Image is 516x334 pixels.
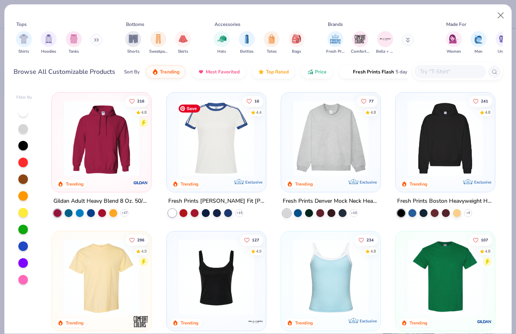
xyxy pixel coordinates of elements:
[369,99,374,103] span: 77
[44,34,53,43] img: Hoodies Image
[198,69,204,75] img: most_fav.gif
[19,34,28,43] img: Shirts Image
[404,239,487,315] img: db319196-8705-402d-8b46-62aaa07ed94f
[474,34,483,43] img: Men Image
[141,249,147,255] div: 4.9
[16,95,32,101] div: Filter By
[175,101,258,176] img: e5540c4d-e74a-4e58-9a52-192fe86bec9f
[360,318,377,324] span: Exclusive
[289,239,372,315] img: a25d9891-da96-49f3-a35e-76288174bf3a
[267,34,276,43] img: Totes Image
[69,49,79,55] span: Tanks
[152,69,158,75] img: trending.gif
[217,49,226,55] span: Hats
[125,235,148,246] button: Like
[351,31,369,55] div: filter for Comfort Colors
[240,49,254,55] span: Bottles
[475,49,483,55] span: Men
[357,95,378,107] button: Like
[485,249,490,255] div: 4.8
[469,95,492,107] button: Like
[485,109,490,115] div: 4.8
[370,109,376,115] div: 4.8
[404,101,487,176] img: 91acfc32-fd48-4d6b-bdad-a4c1a30ac3fc
[289,31,305,55] div: filter for Bags
[14,67,115,77] div: Browse All Customizable Products
[125,31,141,55] div: filter for Shorts
[396,67,425,77] span: 5 day delivery
[496,31,512,55] button: filter button
[252,238,259,242] span: 127
[449,34,458,43] img: Women Image
[160,69,179,75] span: Trending
[239,31,255,55] div: filter for Bottles
[258,101,341,176] img: 77058d13-6681-46a4-a602-40ee85a356b7
[326,31,345,55] div: filter for Fresh Prints
[168,196,264,206] div: Fresh Prints [PERSON_NAME] Fit [PERSON_NAME] Shirt with Stripes
[419,67,481,76] input: Try "T-Shirt"
[149,31,167,55] button: filter button
[41,31,57,55] button: filter button
[351,31,369,55] button: filter button
[376,49,394,55] span: Bella + Canvas
[446,31,462,55] button: filter button
[175,239,258,315] img: 8af284bf-0d00-45ea-9003-ce4b9a3194ad
[126,21,144,28] div: Bottoms
[466,211,470,215] span: + 9
[499,34,508,43] img: Unisex Image
[315,69,327,75] span: Price
[267,49,277,55] span: Totes
[256,249,261,255] div: 4.9
[53,196,150,206] div: Gildan Adult Heavy Blend 8 Oz. 50/50 Hooded Sweatshirt
[289,101,372,176] img: f5d85501-0dbb-4ee4-b115-c08fa3845d83
[41,49,56,55] span: Hoodies
[366,238,374,242] span: 234
[124,68,140,75] div: Sort By
[60,239,143,315] img: 029b8af0-80e6-406f-9fdc-fdf898547912
[481,238,488,242] span: 107
[254,99,259,103] span: 16
[481,99,488,103] span: 241
[122,211,128,215] span: + 37
[242,95,263,107] button: Like
[133,314,149,330] img: Comfort Colors logo
[328,21,343,28] div: Brands
[256,109,261,115] div: 4.4
[345,69,351,75] img: flash.gif
[379,33,391,45] img: Bella + Canvas Image
[149,49,167,55] span: Sweatpants
[178,49,188,55] span: Skirts
[66,31,82,55] button: filter button
[133,175,149,191] img: Gildan logo
[60,101,143,176] img: 01756b78-01f6-4cc6-8d8a-3c30c1a0c8ac
[447,49,461,55] span: Women
[141,109,147,115] div: 4.8
[301,65,333,79] button: Price
[125,31,141,55] button: filter button
[192,65,246,79] button: Most Favorited
[66,31,82,55] div: filter for Tanks
[477,314,492,330] img: Gildan logo
[258,69,264,75] img: TopRated.gif
[329,33,341,45] img: Fresh Prints Image
[264,31,280,55] div: filter for Totes
[471,31,486,55] div: filter for Men
[493,8,508,23] button: Close
[137,99,144,103] span: 216
[496,31,512,55] div: filter for Unisex
[474,180,491,185] span: Exclusive
[18,49,29,55] span: Shirts
[125,95,148,107] button: Like
[469,235,492,246] button: Like
[264,31,280,55] button: filter button
[354,33,366,45] img: Comfort Colors Image
[175,31,191,55] button: filter button
[252,65,295,79] button: Top Rated
[351,49,369,55] span: Comfort Colors
[242,34,251,43] img: Bottles Image
[258,239,341,315] img: 80dc4ece-0e65-4f15-94a6-2a872a258fbd
[175,31,191,55] div: filter for Skirts
[360,180,377,185] span: Exclusive
[283,196,379,206] div: Fresh Prints Denver Mock Neck Heavyweight Sweatshirt
[245,180,262,185] span: Exclusive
